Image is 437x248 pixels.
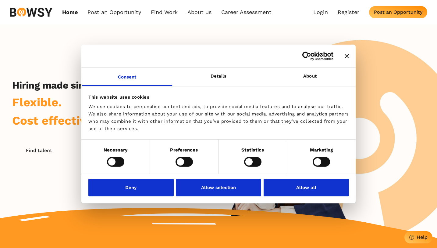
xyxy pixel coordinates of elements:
[345,54,349,58] button: Close banner
[310,147,333,153] strong: Marketing
[369,6,427,18] button: Post an Opportunity
[170,147,198,153] strong: Preferences
[12,114,97,127] span: Cost effective.
[338,9,359,16] a: Register
[313,9,328,16] a: Login
[241,147,264,153] strong: Statistics
[374,9,422,15] div: Post an Opportunity
[12,144,66,157] button: Find talent
[88,93,349,100] div: This website uses cookies
[88,103,349,132] div: We use cookies to personalise content and ads, to provide social media features and to analyse ou...
[176,179,261,196] button: Allow selection
[62,9,78,16] a: Home
[264,179,349,196] button: Allow all
[404,231,432,243] button: Help
[26,148,52,153] div: Find talent
[10,8,52,17] img: svg%3e
[173,68,264,86] a: Details
[12,95,62,109] span: Flexible.
[264,68,356,86] a: About
[417,234,428,240] div: Help
[88,179,174,196] button: Deny
[104,147,127,153] strong: Necessary
[280,51,333,60] a: Usercentrics Cookiebot - opens in a new window
[221,9,272,16] a: Career Assessment
[81,68,173,86] a: Consent
[12,79,104,91] h2: Hiring made simple.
